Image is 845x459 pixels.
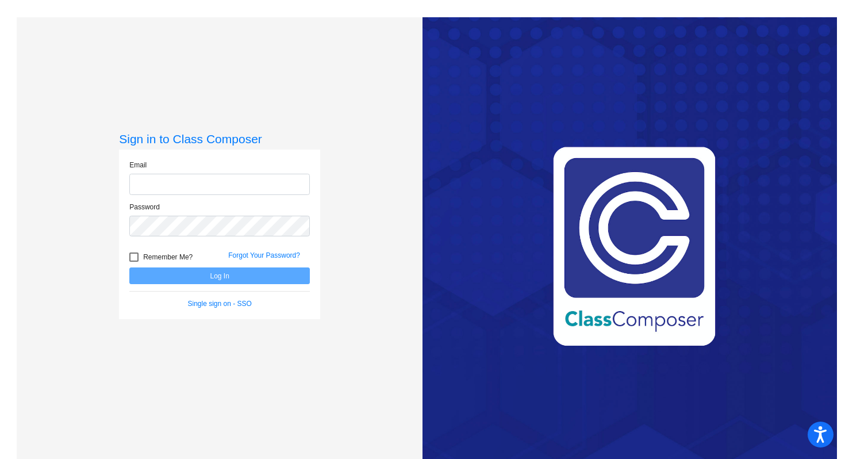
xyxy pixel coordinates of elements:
h3: Sign in to Class Composer [119,132,320,146]
span: Remember Me? [143,250,193,264]
button: Log In [129,267,310,284]
label: Email [129,160,147,170]
a: Single sign on - SSO [188,300,252,308]
a: Forgot Your Password? [228,251,300,259]
label: Password [129,202,160,212]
